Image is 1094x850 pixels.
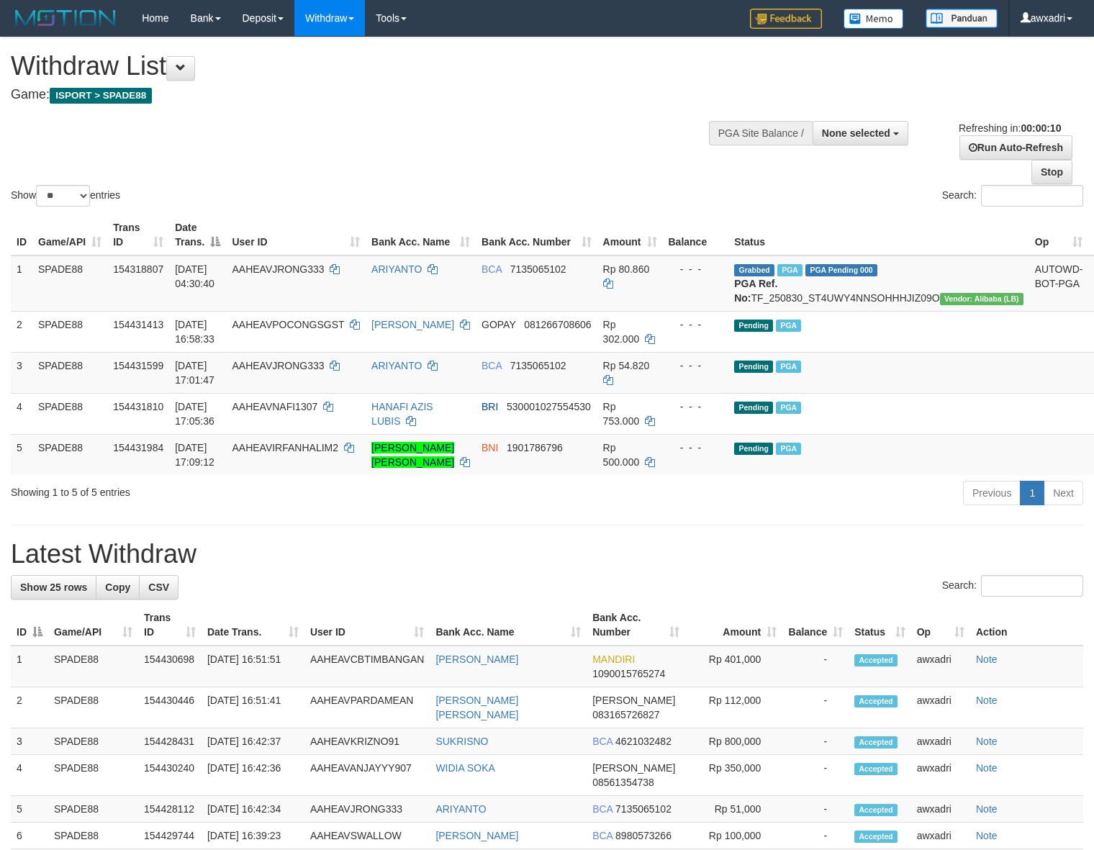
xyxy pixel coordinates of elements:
[11,823,48,849] td: 6
[175,263,214,289] span: [DATE] 04:30:40
[592,777,654,788] span: Copy 08561354738 to clipboard
[844,9,904,29] img: Button%20Memo.svg
[232,401,317,412] span: AAHEAVNAFI1307
[805,264,877,276] span: PGA Pending
[592,709,659,720] span: Copy 083165726827 to clipboard
[11,796,48,823] td: 5
[592,830,612,841] span: BCA
[911,728,970,755] td: awxadri
[507,442,563,453] span: Copy 1901786796 to clipboard
[970,605,1083,646] th: Action
[139,575,178,600] a: CSV
[11,687,48,728] td: 2
[777,264,803,276] span: Marked by awxadri
[175,442,214,468] span: [DATE] 17:09:12
[482,442,498,453] span: BNI
[592,695,675,706] span: [PERSON_NAME]
[734,320,773,332] span: Pending
[202,646,304,687] td: [DATE] 16:51:51
[510,360,566,371] span: Copy 7135065102 to clipboard
[782,687,849,728] td: -
[782,646,849,687] td: -
[685,646,782,687] td: Rp 401,000
[482,319,515,330] span: GOPAY
[603,263,650,275] span: Rp 80.860
[202,755,304,796] td: [DATE] 16:42:36
[20,582,87,593] span: Show 25 rows
[36,185,90,207] select: Showentries
[507,401,591,412] span: Copy 530001027554530 to clipboard
[524,319,591,330] span: Copy 081266708606 to clipboard
[603,360,650,371] span: Rp 54.820
[11,605,48,646] th: ID: activate to sort column descending
[175,360,214,386] span: [DATE] 17:01:47
[138,646,202,687] td: 154430698
[138,687,202,728] td: 154430446
[32,352,107,393] td: SPADE88
[11,540,1083,569] h1: Latest Withdraw
[435,654,518,665] a: [PERSON_NAME]
[854,831,898,843] span: Accepted
[813,121,908,145] button: None selected
[685,796,782,823] td: Rp 51,000
[782,755,849,796] td: -
[202,605,304,646] th: Date Trans.: activate to sort column ascending
[11,352,32,393] td: 3
[113,401,163,412] span: 154431810
[371,360,422,371] a: ARIYANTO
[148,582,169,593] span: CSV
[435,762,494,774] a: WIDIA SOKA
[202,823,304,849] td: [DATE] 16:39:23
[96,575,140,600] a: Copy
[854,695,898,707] span: Accepted
[48,605,138,646] th: Game/API: activate to sort column ascending
[592,736,612,747] span: BCA
[911,646,970,687] td: awxadri
[48,728,138,755] td: SPADE88
[430,605,587,646] th: Bank Acc. Name: activate to sort column ascending
[849,605,910,646] th: Status: activate to sort column ascending
[482,360,502,371] span: BCA
[911,755,970,796] td: awxadri
[669,262,723,276] div: - - -
[304,728,430,755] td: AAHEAVKRIZNO91
[202,687,304,728] td: [DATE] 16:51:41
[371,263,422,275] a: ARIYANTO
[304,796,430,823] td: AAHEAVJRONG333
[959,122,1061,134] span: Refreshing in:
[482,401,498,412] span: BRI
[750,9,822,29] img: Feedback.jpg
[138,796,202,823] td: 154428112
[669,399,723,414] div: - - -
[976,654,998,665] a: Note
[1021,122,1061,134] strong: 00:00:10
[1029,256,1089,312] td: AUTOWD-BOT-PGA
[603,442,640,468] span: Rp 500.000
[50,88,152,104] span: ISPORT > SPADE88
[822,127,890,139] span: None selected
[435,830,518,841] a: [PERSON_NAME]
[32,434,107,475] td: SPADE88
[482,263,502,275] span: BCA
[734,264,774,276] span: Grabbed
[371,401,433,427] a: HANAFI AZIS LUBIS
[592,762,675,774] span: [PERSON_NAME]
[776,402,801,414] span: Marked by awxadri
[940,293,1023,305] span: Vendor URL: https://dashboard.q2checkout.com/secure
[11,755,48,796] td: 4
[32,214,107,256] th: Game/API: activate to sort column ascending
[304,823,430,849] td: AAHEAVSWALLOW
[976,830,998,841] a: Note
[685,755,782,796] td: Rp 350,000
[782,796,849,823] td: -
[976,736,998,747] a: Note
[854,804,898,816] span: Accepted
[232,360,324,371] span: AAHEAVJRONG333
[11,214,32,256] th: ID
[371,319,454,330] a: [PERSON_NAME]
[232,263,324,275] span: AAHEAVJRONG333
[175,319,214,345] span: [DATE] 16:58:33
[981,185,1083,207] input: Search:
[981,575,1083,597] input: Search:
[976,762,998,774] a: Note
